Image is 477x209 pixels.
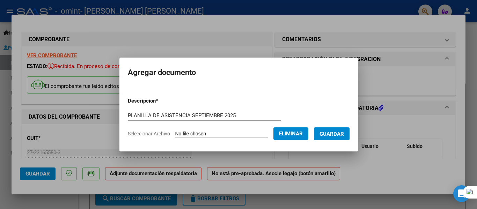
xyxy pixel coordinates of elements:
[273,127,308,140] button: Eliminar
[314,127,350,140] button: Guardar
[128,131,170,136] span: Seleccionar Archivo
[128,97,195,105] p: Descripcion
[279,130,303,137] span: Eliminar
[128,66,350,79] h2: Agregar documento
[320,131,344,137] span: Guardar
[453,185,470,202] div: Open Intercom Messenger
